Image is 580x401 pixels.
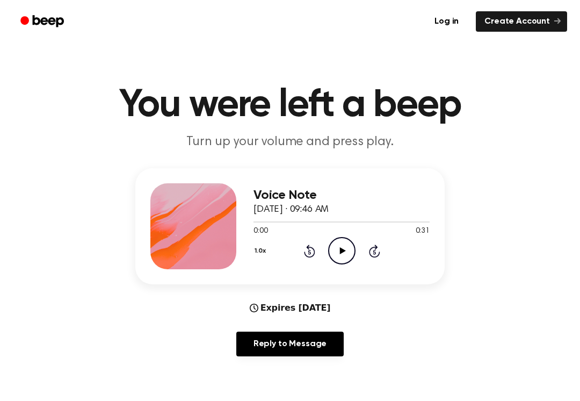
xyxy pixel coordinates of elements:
p: Turn up your volume and press play. [84,133,496,151]
span: [DATE] · 09:46 AM [253,205,329,214]
span: 0:00 [253,226,267,237]
a: Reply to Message [236,332,344,356]
span: 0:31 [416,226,430,237]
h3: Voice Note [253,188,430,203]
a: Log in [424,9,469,34]
h1: You were left a beep [15,86,565,125]
div: Expires [DATE] [250,302,331,314]
button: 1.0x [253,242,270,260]
a: Create Account [476,11,567,32]
a: Beep [13,11,74,32]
